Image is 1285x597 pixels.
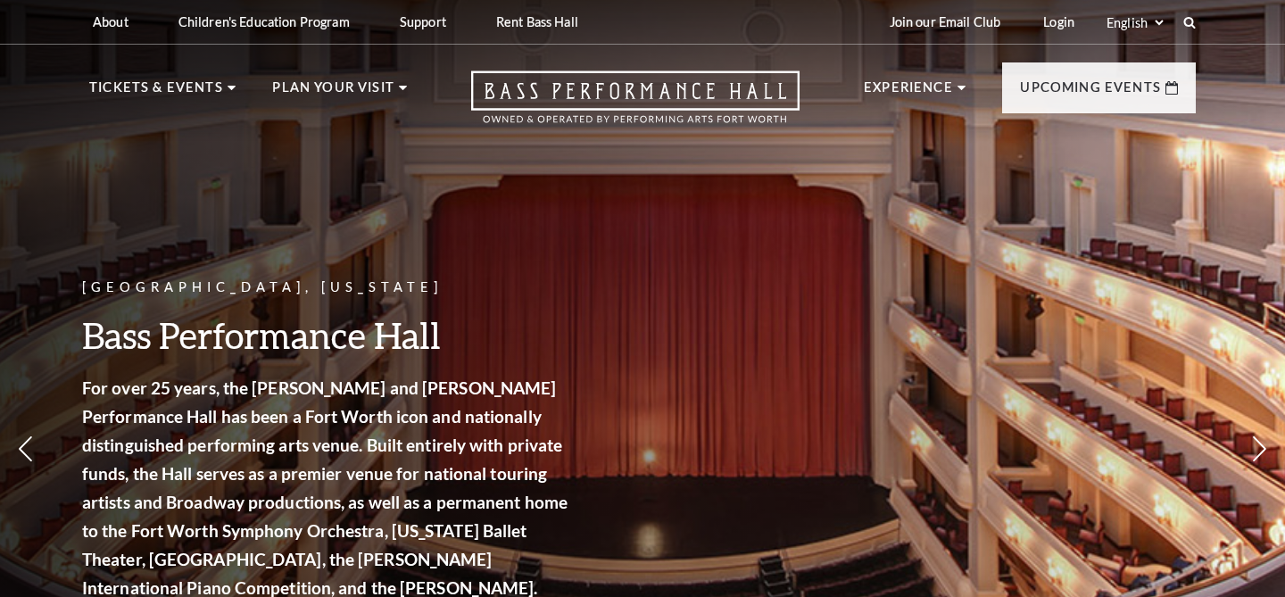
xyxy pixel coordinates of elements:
[82,312,573,358] h3: Bass Performance Hall
[178,14,350,29] p: Children's Education Program
[89,77,223,109] p: Tickets & Events
[864,77,953,109] p: Experience
[1020,77,1161,109] p: Upcoming Events
[1103,14,1166,31] select: Select:
[93,14,128,29] p: About
[272,77,394,109] p: Plan Your Visit
[82,277,573,299] p: [GEOGRAPHIC_DATA], [US_STATE]
[496,14,578,29] p: Rent Bass Hall
[400,14,446,29] p: Support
